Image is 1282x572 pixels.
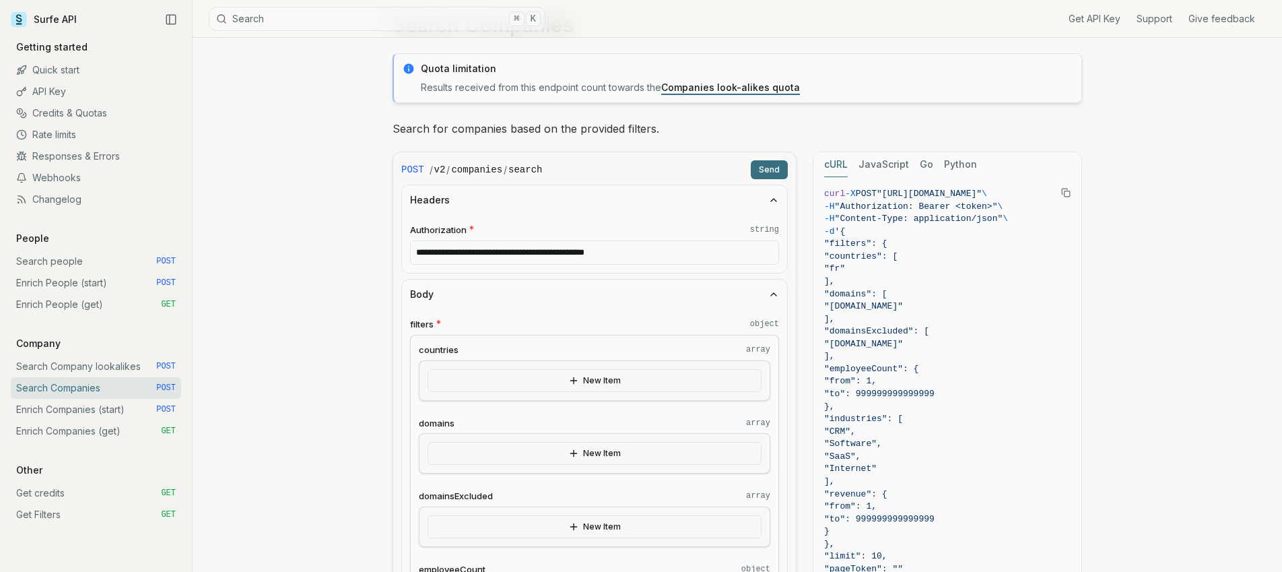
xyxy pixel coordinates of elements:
code: object [750,319,779,329]
span: POST [156,256,176,267]
span: "industries": [ [824,414,903,424]
button: Python [944,152,977,177]
span: POST [401,163,424,177]
span: \ [1003,214,1008,224]
span: GET [161,426,176,437]
span: "Software", [824,439,882,449]
a: Search Company lookalikes POST [11,356,181,377]
span: '{ [835,226,846,236]
span: GET [161,509,176,520]
span: "SaaS", [824,451,861,462]
p: Getting started [11,40,93,54]
span: "Authorization: Bearer <token>" [835,201,998,212]
button: Send [751,160,788,179]
span: ], [824,314,835,324]
span: "Internet" [824,464,877,474]
a: Enrich Companies (start) POST [11,399,181,420]
span: "Content-Type: application/json" [835,214,1003,224]
a: Companies look-alikes quota [661,82,800,93]
a: Get API Key [1069,12,1120,26]
span: Authorization [410,224,467,236]
code: array [746,344,770,355]
button: New Item [428,442,762,465]
span: \ [982,189,987,199]
p: People [11,232,55,245]
code: array [746,418,770,428]
span: ], [824,276,835,286]
a: Credits & Quotas [11,102,181,124]
button: Headers [402,185,787,215]
a: Get Filters GET [11,504,181,526]
span: domains [419,417,454,430]
span: } [824,526,830,536]
p: Quota limitation [421,62,1073,75]
a: Rate limits [11,124,181,146]
span: }, [824,539,835,549]
kbd: K [526,11,541,26]
span: domainsExcluded [419,490,493,503]
p: Other [11,464,48,477]
span: GET [161,299,176,310]
span: "from": 1, [824,501,877,511]
a: Surfe API [11,9,77,30]
code: search [508,163,542,177]
span: "[DOMAIN_NAME]" [824,339,903,349]
span: curl [824,189,845,199]
a: Enrich Companies (get) GET [11,420,181,442]
span: "domains": [ [824,289,887,299]
span: POST [156,404,176,415]
kbd: ⌘ [509,11,524,26]
p: Search for companies based on the provided filters. [393,119,1082,138]
a: Enrich People (get) GET [11,294,181,315]
button: New Item [428,369,762,392]
a: Enrich People (start) POST [11,272,181,294]
a: Get credits GET [11,482,181,504]
button: Copy Text [1056,183,1076,203]
span: "filters": { [824,239,887,249]
a: Search people POST [11,251,181,272]
code: companies [451,163,502,177]
button: cURL [824,152,848,177]
button: Collapse Sidebar [161,9,181,30]
span: "from": 1, [824,376,877,386]
a: Changelog [11,189,181,210]
button: JavaScript [858,152,909,177]
span: GET [161,488,176,499]
code: string [750,224,779,235]
a: Search Companies POST [11,377,181,399]
button: New Item [428,515,762,538]
span: POST [156,278,176,288]
span: "fr" [824,263,845,274]
a: Give feedback [1188,12,1255,26]
span: "to": 999999999999999 [824,514,935,524]
span: \ [997,201,1003,212]
a: Support [1137,12,1172,26]
span: POST [856,189,877,199]
span: / [446,163,450,177]
button: Go [920,152,933,177]
span: filters [410,318,434,331]
span: }, [824,402,835,412]
span: countries [419,344,459,356]
span: "limit": 10, [824,551,887,561]
span: / [504,163,507,177]
span: -H [824,201,835,212]
a: API Key [11,81,181,102]
span: "revenue": { [824,489,887,499]
span: ], [824,351,835,361]
span: ], [824,476,835,486]
code: v2 [434,163,446,177]
p: Results received from this endpoint count towards the [421,81,1073,94]
span: POST [156,361,176,372]
span: "CRM", [824,426,856,437]
a: Webhooks [11,167,181,189]
a: Responses & Errors [11,146,181,167]
span: / [430,163,433,177]
span: "[DOMAIN_NAME]" [824,301,903,311]
button: Body [402,280,787,309]
span: "employeeCount": { [824,364,918,374]
code: array [746,490,770,501]
span: "[URL][DOMAIN_NAME]" [877,189,982,199]
button: Search⌘K [209,7,545,31]
span: -X [845,189,856,199]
